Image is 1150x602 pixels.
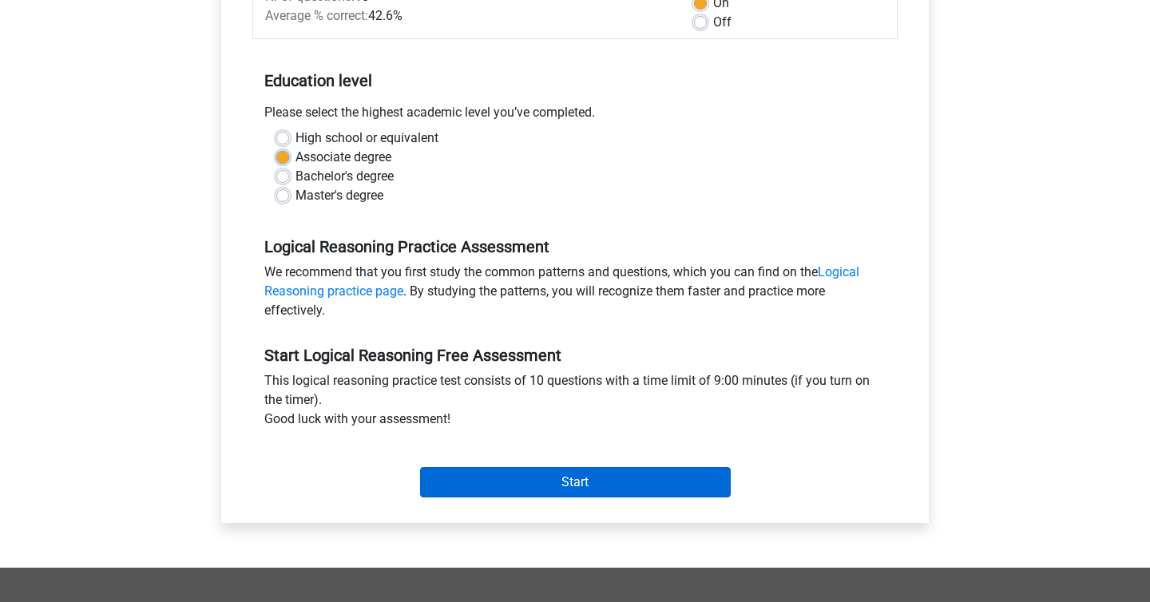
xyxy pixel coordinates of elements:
div: This logical reasoning practice test consists of 10 questions with a time limit of 9:00 minutes (... [252,371,898,435]
div: 42.6% [253,6,682,26]
label: Bachelor's degree [295,167,394,186]
div: Please select the highest academic level you’ve completed. [252,103,898,129]
span: Average % correct: [265,8,368,23]
h5: Start Logical Reasoning Free Assessment [264,346,886,365]
label: Off [713,13,732,32]
h5: Education level [264,65,886,97]
input: Start [420,467,731,497]
label: Associate degree [295,148,391,167]
h5: Logical Reasoning Practice Assessment [264,237,886,256]
label: High school or equivalent [295,129,438,148]
label: Master's degree [295,186,383,205]
div: We recommend that you first study the common patterns and questions, which you can find on the . ... [252,263,898,327]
